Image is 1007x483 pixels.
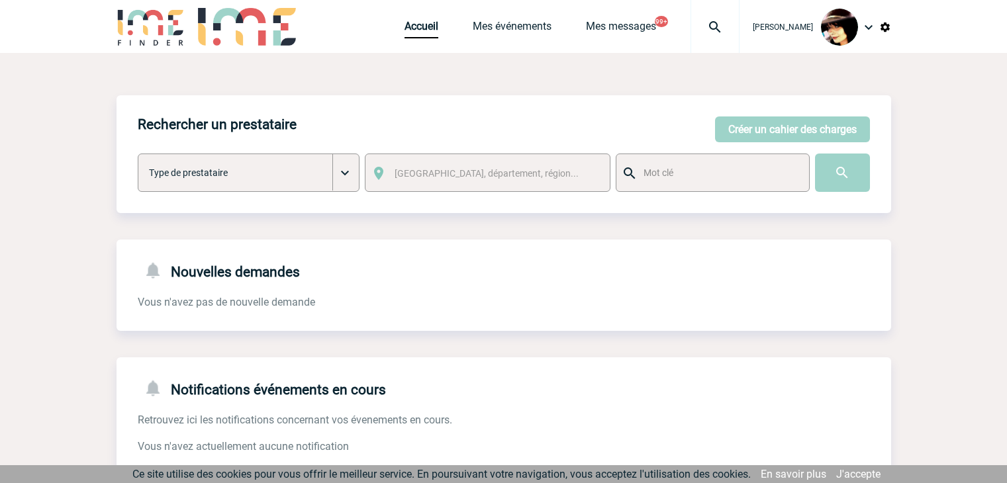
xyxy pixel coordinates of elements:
span: Vous n'avez actuellement aucune notification [138,440,349,453]
input: Mot clé [640,164,797,181]
img: notifications-24-px-g.png [143,261,171,280]
a: En savoir plus [761,468,826,480]
img: IME-Finder [117,8,185,46]
a: Mes messages [586,20,656,38]
span: [PERSON_NAME] [753,22,813,32]
img: notifications-24-px-g.png [143,378,171,398]
button: 99+ [655,16,668,27]
span: Ce site utilise des cookies pour vous offrir le meilleur service. En poursuivant votre navigation... [132,468,751,480]
a: Accueil [405,20,438,38]
h4: Notifications événements en cours [138,378,386,398]
a: Mes événements [473,20,551,38]
span: Retrouvez ici les notifications concernant vos évenements en cours. [138,414,452,426]
input: Submit [815,154,870,192]
a: J'accepte [836,468,881,480]
span: [GEOGRAPHIC_DATA], département, région... [395,168,579,179]
span: Vous n'avez pas de nouvelle demande [138,296,315,308]
h4: Rechercher un prestataire [138,116,297,132]
img: 101023-0.jpg [821,9,858,46]
h4: Nouvelles demandes [138,261,300,280]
